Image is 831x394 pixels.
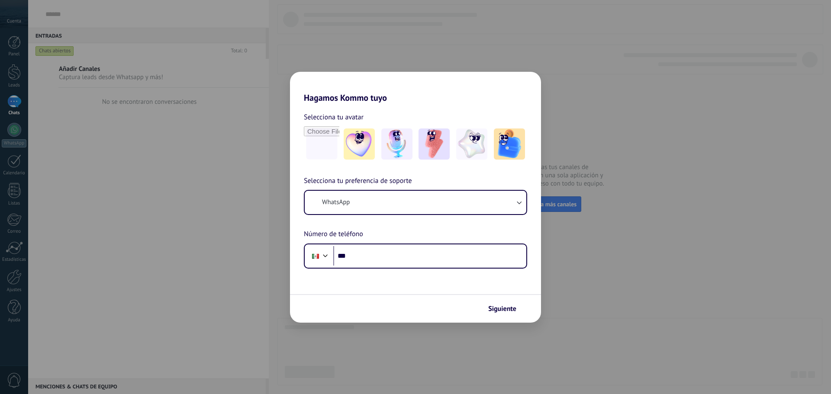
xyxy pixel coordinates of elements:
span: Número de teléfono [304,229,363,240]
button: WhatsApp [305,191,526,214]
span: Siguiente [488,306,516,312]
span: Selecciona tu avatar [304,112,364,123]
div: Mexico: + 52 [307,247,324,265]
img: -2.jpeg [381,128,412,160]
img: -1.jpeg [344,128,375,160]
img: -5.jpeg [494,128,525,160]
img: -4.jpeg [456,128,487,160]
h2: Hagamos Kommo tuyo [290,72,541,103]
button: Siguiente [484,301,528,316]
img: -3.jpeg [419,128,450,160]
span: WhatsApp [322,198,350,207]
span: Selecciona tu preferencia de soporte [304,176,412,187]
